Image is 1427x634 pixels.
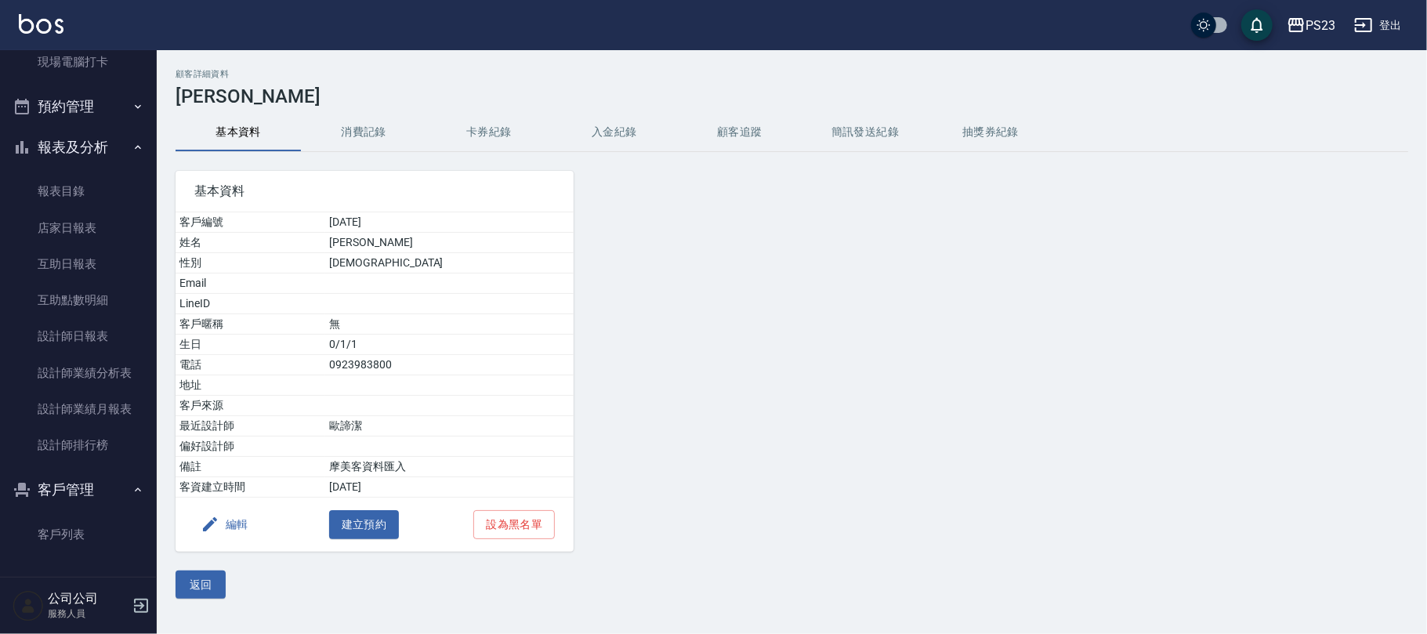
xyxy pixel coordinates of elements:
[1348,11,1408,40] button: 登出
[176,274,325,294] td: Email
[176,396,325,416] td: 客戶來源
[176,355,325,375] td: 電話
[176,375,325,396] td: 地址
[928,114,1053,151] button: 抽獎券紀錄
[6,391,150,427] a: 設計師業績月報表
[6,86,150,127] button: 預約管理
[677,114,802,151] button: 顧客追蹤
[176,477,325,498] td: 客資建立時間
[325,355,574,375] td: 0923983800
[6,173,150,209] a: 報表目錄
[6,516,150,552] a: 客戶列表
[176,314,325,335] td: 客戶暱稱
[6,282,150,318] a: 互助點數明細
[13,590,44,621] img: Person
[473,510,555,539] button: 設為黑名單
[1241,9,1273,41] button: save
[176,212,325,233] td: 客戶編號
[6,246,150,282] a: 互助日報表
[176,253,325,274] td: 性別
[329,510,400,539] button: 建立預約
[1280,9,1342,42] button: PS23
[194,510,255,539] button: 編輯
[176,294,325,314] td: LineID
[176,571,226,600] button: 返回
[6,318,150,354] a: 設計師日報表
[19,14,63,34] img: Logo
[325,253,574,274] td: [DEMOGRAPHIC_DATA]
[6,127,150,168] button: 報表及分析
[6,44,150,80] a: 現場電腦打卡
[325,457,574,477] td: 摩美客資料匯入
[325,212,574,233] td: [DATE]
[48,591,128,607] h5: 公司公司
[6,427,150,463] a: 設計師排行榜
[176,69,1408,79] h2: 顧客詳細資料
[48,607,128,621] p: 服務人員
[301,114,426,151] button: 消費記錄
[325,314,574,335] td: 無
[6,210,150,246] a: 店家日報表
[6,355,150,391] a: 設計師業績分析表
[194,183,555,199] span: 基本資料
[6,469,150,510] button: 客戶管理
[176,114,301,151] button: 基本資料
[176,233,325,253] td: 姓名
[176,416,325,437] td: 最近設計師
[325,477,574,498] td: [DATE]
[176,457,325,477] td: 備註
[176,85,1408,107] h3: [PERSON_NAME]
[325,233,574,253] td: [PERSON_NAME]
[802,114,928,151] button: 簡訊發送紀錄
[552,114,677,151] button: 入金紀錄
[176,335,325,355] td: 生日
[325,416,574,437] td: 歐諦潔
[1306,16,1335,35] div: PS23
[325,335,574,355] td: 0/1/1
[426,114,552,151] button: 卡券紀錄
[176,437,325,457] td: 偏好設計師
